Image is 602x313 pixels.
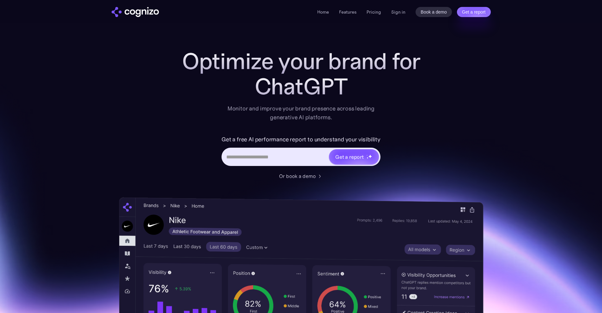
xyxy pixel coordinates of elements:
[223,104,379,122] div: Monitor and improve your brand presence across leading generative AI platforms.
[367,9,381,15] a: Pricing
[279,172,323,180] a: Or book a demo
[391,8,405,16] a: Sign in
[175,49,428,74] h1: Optimize your brand for
[222,134,380,169] form: Hero URL Input Form
[112,7,159,17] img: cognizo logo
[222,134,380,145] label: Get a free AI performance report to understand your visibility
[328,149,380,165] a: Get a reportstarstarstar
[339,9,356,15] a: Features
[367,157,369,159] img: star
[416,7,452,17] a: Book a demo
[367,155,368,156] img: star
[112,7,159,17] a: home
[317,9,329,15] a: Home
[175,74,428,99] div: ChatGPT
[335,153,364,161] div: Get a report
[581,292,596,307] iframe: Intercom live chat
[279,172,316,180] div: Or book a demo
[368,154,372,158] img: star
[457,7,491,17] a: Get a report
